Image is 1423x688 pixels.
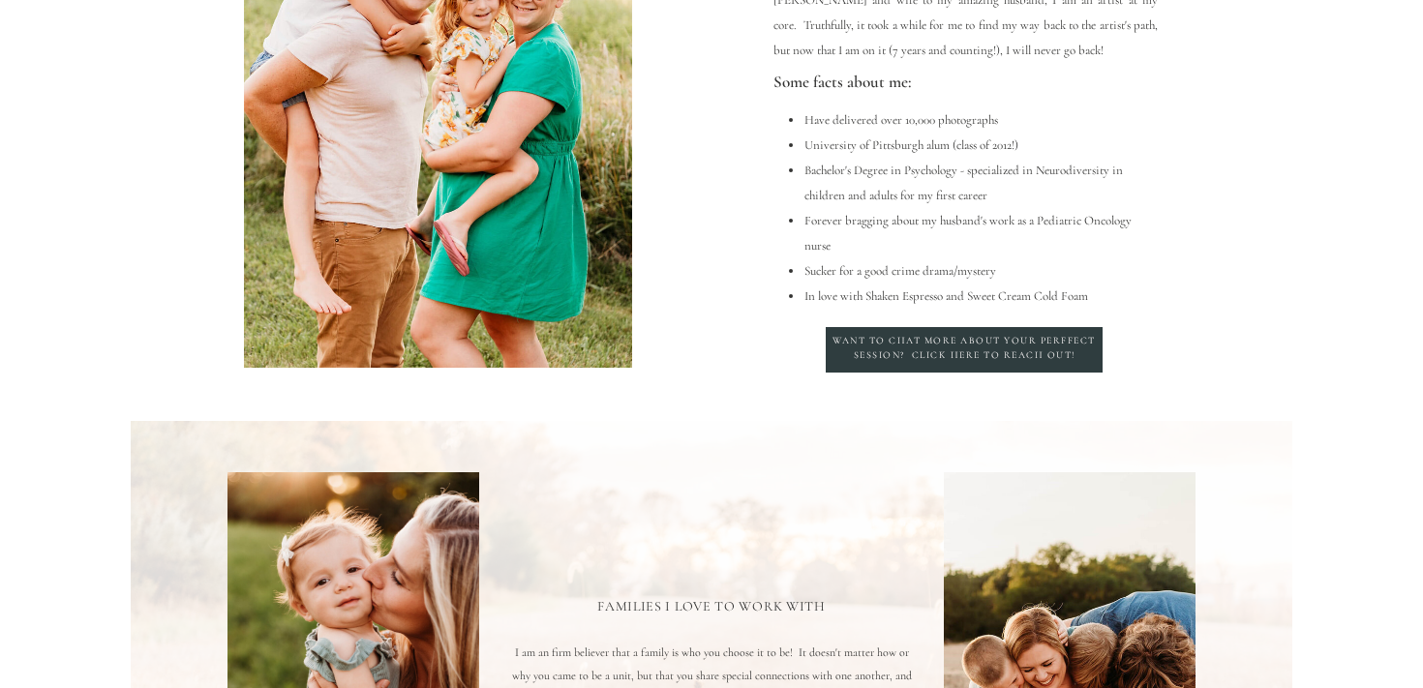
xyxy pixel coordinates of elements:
[803,158,1158,208] li: Bachelor's Degree in Psychology - specialized in Neurodiversity in children and adults for my fir...
[831,334,1098,368] a: Want to chat more about your perffect session? Click here to reach out!
[803,107,1158,133] li: Have delivered over 10,000 photographs
[803,133,1158,158] li: University of Pittsburgh alum (class of 2012!)
[773,66,1160,99] p: Some facts about me:
[542,599,881,623] h2: Families I love to work with
[803,208,1158,258] li: Forever bragging about my husband's work as a Pediatric Oncology nurse
[803,284,1158,309] li: In love with Shaken Espresso and Sweet Cream Cold Foam
[803,258,1158,284] li: Sucker for a good crime drama/mystery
